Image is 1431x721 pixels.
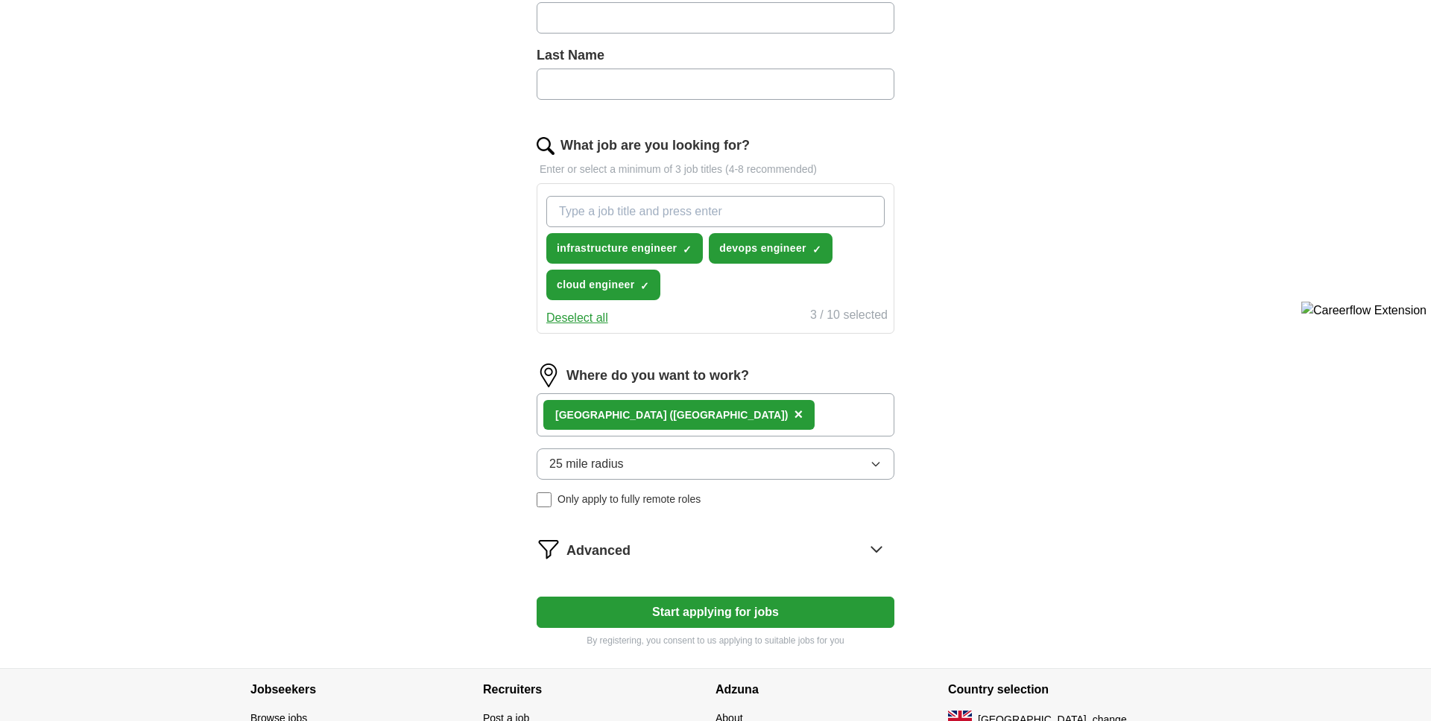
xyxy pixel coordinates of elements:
p: By registering, you consent to us applying to suitable jobs for you [537,634,894,647]
label: Where do you want to work? [566,366,749,386]
span: × [794,406,803,422]
button: devops engineer✓ [709,233,833,264]
span: infrastructure engineer [557,241,677,256]
span: ✓ [640,280,649,292]
button: cloud engineer✓ [546,270,660,300]
button: infrastructure engineer✓ [546,233,703,264]
img: search.png [537,137,555,155]
input: Type a job title and press enter [546,196,885,227]
div: 3 / 10 selected [810,306,888,327]
label: What job are you looking for? [560,136,750,156]
h4: Country selection [948,669,1181,711]
button: × [794,404,803,426]
img: filter [537,537,560,561]
span: devops engineer [719,241,806,256]
span: Only apply to fully remote roles [557,492,701,507]
span: Advanced [566,541,631,561]
label: Last Name [537,45,894,66]
input: Only apply to fully remote roles [537,492,552,507]
strong: [GEOGRAPHIC_DATA] [555,409,667,421]
img: location.png [537,363,560,387]
span: ([GEOGRAPHIC_DATA]) [669,409,788,421]
span: ✓ [812,244,821,255]
button: Deselect all [546,309,608,327]
p: Enter or select a minimum of 3 job titles (4-8 recommended) [537,162,894,177]
span: 25 mile radius [549,455,624,473]
span: ✓ [683,244,692,255]
span: cloud engineer [557,277,634,293]
button: Start applying for jobs [537,597,894,628]
button: 25 mile radius [537,448,894,480]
